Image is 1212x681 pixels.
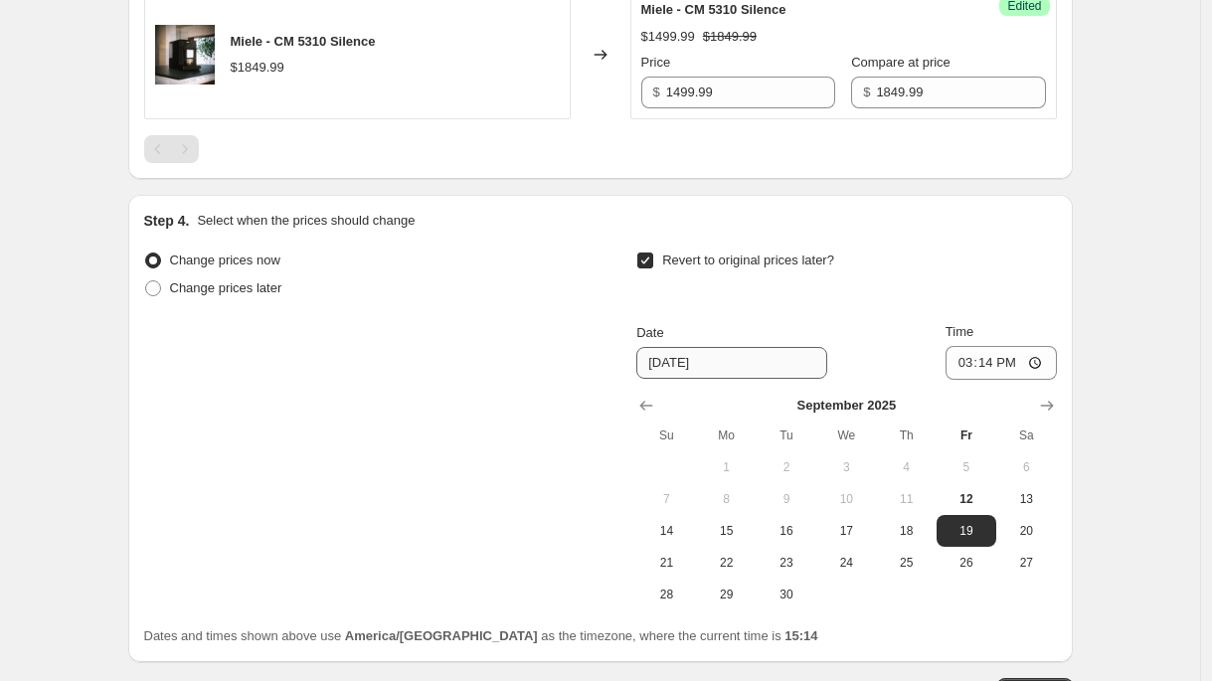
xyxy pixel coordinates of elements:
[863,85,870,99] span: $
[345,628,538,643] b: America/[GEOGRAPHIC_DATA]
[705,523,749,539] span: 15
[876,420,936,451] th: Thursday
[816,451,876,483] button: Wednesday September 3 2025
[824,459,868,475] span: 3
[1033,392,1061,420] button: Show next month, October 2025
[876,451,936,483] button: Thursday September 4 2025
[144,211,190,231] h2: Step 4.
[170,280,282,295] span: Change prices later
[636,483,696,515] button: Sunday September 7 2025
[644,523,688,539] span: 14
[197,211,415,231] p: Select when the prices should change
[636,347,827,379] input: 9/12/2025
[884,427,928,443] span: Th
[644,587,688,602] span: 28
[945,555,988,571] span: 26
[757,579,816,610] button: Tuesday September 30 2025
[876,483,936,515] button: Thursday September 11 2025
[636,515,696,547] button: Sunday September 14 2025
[996,451,1056,483] button: Saturday September 6 2025
[996,515,1056,547] button: Saturday September 20 2025
[705,491,749,507] span: 8
[170,253,280,267] span: Change prices now
[697,547,757,579] button: Monday September 22 2025
[705,555,749,571] span: 22
[662,253,834,267] span: Revert to original prices later?
[824,491,868,507] span: 10
[144,628,818,643] span: Dates and times shown above use as the timezone, where the current time is
[757,547,816,579] button: Tuesday September 23 2025
[636,579,696,610] button: Sunday September 28 2025
[937,420,996,451] th: Friday
[884,459,928,475] span: 4
[816,420,876,451] th: Wednesday
[1004,491,1048,507] span: 13
[824,555,868,571] span: 24
[231,60,284,75] span: $1849.99
[697,451,757,483] button: Monday September 1 2025
[876,547,936,579] button: Thursday September 25 2025
[945,523,988,539] span: 19
[946,346,1057,380] input: 12:00
[816,515,876,547] button: Wednesday September 17 2025
[937,515,996,547] button: Friday September 19 2025
[705,459,749,475] span: 1
[765,491,808,507] span: 9
[1004,523,1048,539] span: 20
[784,628,817,643] b: 15:14
[937,547,996,579] button: Friday September 26 2025
[1004,459,1048,475] span: 6
[765,555,808,571] span: 23
[644,555,688,571] span: 21
[884,555,928,571] span: 25
[705,427,749,443] span: Mo
[946,324,973,339] span: Time
[697,420,757,451] th: Monday
[851,55,951,70] span: Compare at price
[945,491,988,507] span: 12
[144,135,199,163] nav: Pagination
[884,523,928,539] span: 18
[816,483,876,515] button: Wednesday September 10 2025
[996,547,1056,579] button: Saturday September 27 2025
[757,483,816,515] button: Tuesday September 9 2025
[703,29,757,44] span: $1849.99
[816,547,876,579] button: Wednesday September 24 2025
[705,587,749,602] span: 29
[996,483,1056,515] button: Saturday September 13 2025
[636,547,696,579] button: Sunday September 21 2025
[937,483,996,515] button: Today Friday September 12 2025
[765,459,808,475] span: 2
[765,587,808,602] span: 30
[644,491,688,507] span: 7
[636,325,663,340] span: Date
[1004,427,1048,443] span: Sa
[697,579,757,610] button: Monday September 29 2025
[945,427,988,443] span: Fr
[824,427,868,443] span: We
[996,420,1056,451] th: Saturday
[757,420,816,451] th: Tuesday
[765,523,808,539] span: 16
[757,451,816,483] button: Tuesday September 2 2025
[697,483,757,515] button: Monday September 8 2025
[1004,555,1048,571] span: 27
[155,25,215,85] img: miele-cm-5310-silence-902664_80x.jpg
[653,85,660,99] span: $
[884,491,928,507] span: 11
[876,515,936,547] button: Thursday September 18 2025
[641,29,695,44] span: $1499.99
[636,420,696,451] th: Sunday
[632,392,660,420] button: Show previous month, August 2025
[824,523,868,539] span: 17
[765,427,808,443] span: Tu
[641,2,786,17] span: Miele - CM 5310 Silence
[937,451,996,483] button: Friday September 5 2025
[231,34,376,49] span: Miele - CM 5310 Silence
[945,459,988,475] span: 5
[697,515,757,547] button: Monday September 15 2025
[757,515,816,547] button: Tuesday September 16 2025
[644,427,688,443] span: Su
[641,55,671,70] span: Price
